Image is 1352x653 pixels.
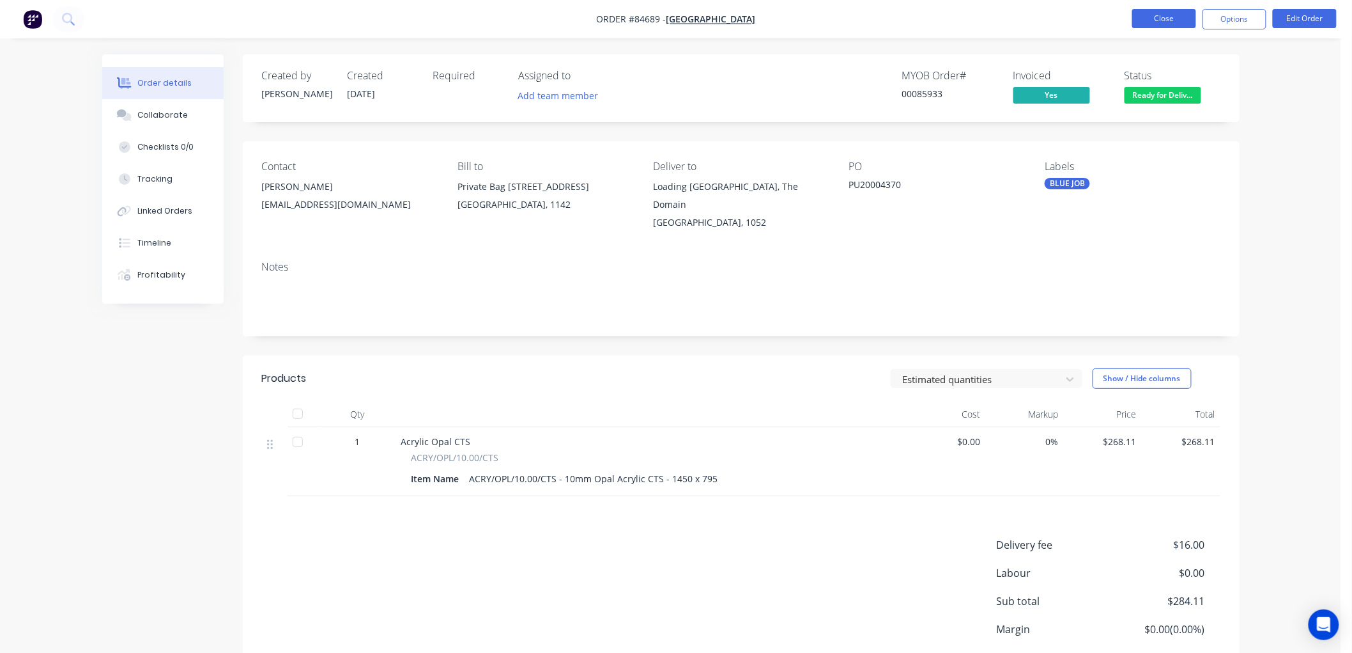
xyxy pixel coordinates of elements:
div: PU20004370 [849,178,1009,196]
button: Add team member [519,87,606,104]
div: [PERSON_NAME] [262,178,437,196]
span: $16.00 [1110,537,1204,553]
span: $0.00 ( 0.00 %) [1110,622,1204,637]
button: Timeline [102,227,224,259]
span: [DATE] [348,88,376,100]
button: Linked Orders [102,195,224,227]
button: Edit Order [1273,9,1337,28]
div: Profitability [137,269,185,281]
div: Markup [985,402,1064,427]
span: Sub total [997,594,1110,609]
div: Bill to [457,161,633,173]
div: Qty [319,402,396,427]
span: Ready for Deliv... [1125,87,1201,103]
div: [GEOGRAPHIC_DATA], 1142 [457,196,633,214]
span: Yes [1013,87,1090,103]
div: Collaborate [137,109,188,121]
div: Open Intercom Messenger [1309,610,1339,640]
div: BLUE JOB [1045,178,1090,189]
div: Required [433,70,503,82]
button: Profitability [102,259,224,291]
button: Tracking [102,163,224,195]
div: Price [1064,402,1142,427]
span: Order #84689 - [597,13,666,26]
button: Collaborate [102,99,224,131]
div: Loading [GEOGRAPHIC_DATA], The Domain[GEOGRAPHIC_DATA], 1052 [653,178,828,232]
div: Checklists 0/0 [137,141,194,153]
span: $268.11 [1147,435,1215,448]
div: Contact [262,161,437,173]
div: [PERSON_NAME] [262,87,332,100]
div: Cost [907,402,986,427]
span: Labour [997,565,1110,581]
div: [GEOGRAPHIC_DATA], 1052 [653,214,828,232]
div: PO [849,161,1024,173]
div: Status [1125,70,1220,82]
div: Tracking [137,173,173,185]
span: ACRY/OPL/10.00/CTS [411,451,499,464]
div: 00085933 [902,87,998,100]
span: $268.11 [1069,435,1137,448]
div: Products [262,371,307,386]
div: MYOB Order # [902,70,998,82]
div: Created by [262,70,332,82]
button: Ready for Deliv... [1125,87,1201,106]
span: $0.00 [1110,565,1204,581]
button: Checklists 0/0 [102,131,224,163]
div: Linked Orders [137,205,192,217]
button: Show / Hide columns [1093,368,1192,389]
span: Acrylic Opal CTS [401,436,471,448]
div: Loading [GEOGRAPHIC_DATA], The Domain [653,178,828,214]
img: Factory [23,10,42,29]
div: Private Bag [STREET_ADDRESS] [457,178,633,196]
a: [GEOGRAPHIC_DATA] [666,13,756,26]
span: Delivery fee [997,537,1110,553]
div: Timeline [137,237,171,249]
div: Deliver to [653,161,828,173]
span: $0.00 [912,435,981,448]
div: Labels [1045,161,1220,173]
div: [PERSON_NAME][EMAIL_ADDRESS][DOMAIN_NAME] [262,178,437,219]
button: Close [1132,9,1196,28]
div: [EMAIL_ADDRESS][DOMAIN_NAME] [262,196,437,214]
div: Total [1142,402,1220,427]
span: 1 [355,435,360,448]
div: Invoiced [1013,70,1109,82]
button: Options [1202,9,1266,29]
div: Order details [137,77,192,89]
div: Notes [262,261,1220,273]
span: $284.11 [1110,594,1204,609]
span: Margin [997,622,1110,637]
div: Item Name [411,469,465,488]
span: 0% [990,435,1059,448]
button: Add team member [511,87,605,104]
button: Order details [102,67,224,99]
div: Assigned to [519,70,647,82]
div: Created [348,70,418,82]
div: Private Bag [STREET_ADDRESS][GEOGRAPHIC_DATA], 1142 [457,178,633,219]
div: ACRY/OPL/10.00/CTS - 10mm Opal Acrylic CTS - 1450 x 795 [465,469,723,488]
